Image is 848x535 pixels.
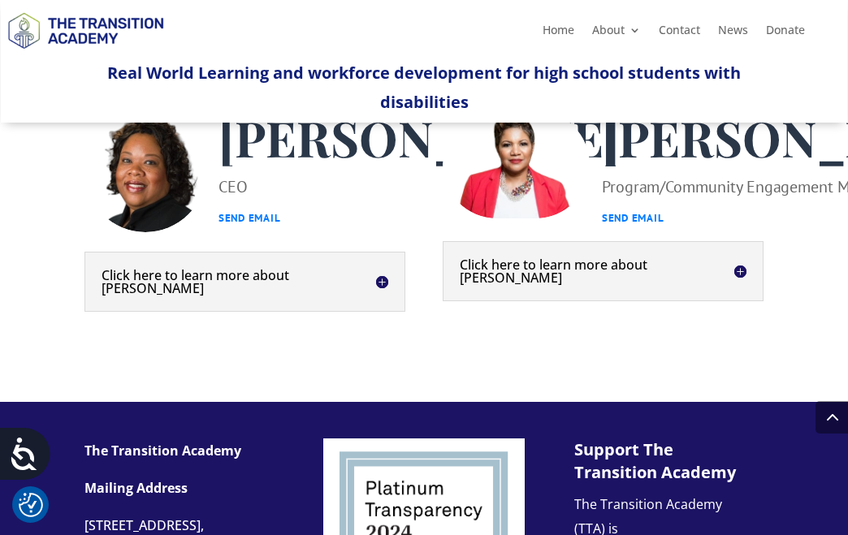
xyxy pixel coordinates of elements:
[107,62,741,113] span: Real World Learning and workforce development for high school students with disabilities
[543,24,574,42] a: Home
[592,24,641,42] a: About
[1,45,170,61] a: Logo-Noticias
[766,24,805,42] a: Donate
[718,24,748,42] a: News
[460,258,746,284] h5: Click here to learn more about [PERSON_NAME]
[218,211,281,225] a: Send Email
[218,105,619,170] span: [PERSON_NAME]
[19,493,43,517] img: Revisit consent button
[84,479,188,497] strong: Mailing Address
[659,24,700,42] a: Contact
[84,442,241,459] strong: The Transition Academy
[574,438,751,492] h3: Support The Transition Academy
[102,269,388,295] h5: Click here to learn more about [PERSON_NAME]
[1,2,170,58] img: TTA Brand_TTA Primary Logo_Horizontal_Light BG
[19,493,43,517] button: Cookie Settings
[602,211,664,225] a: Send Email
[218,172,619,233] div: CEO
